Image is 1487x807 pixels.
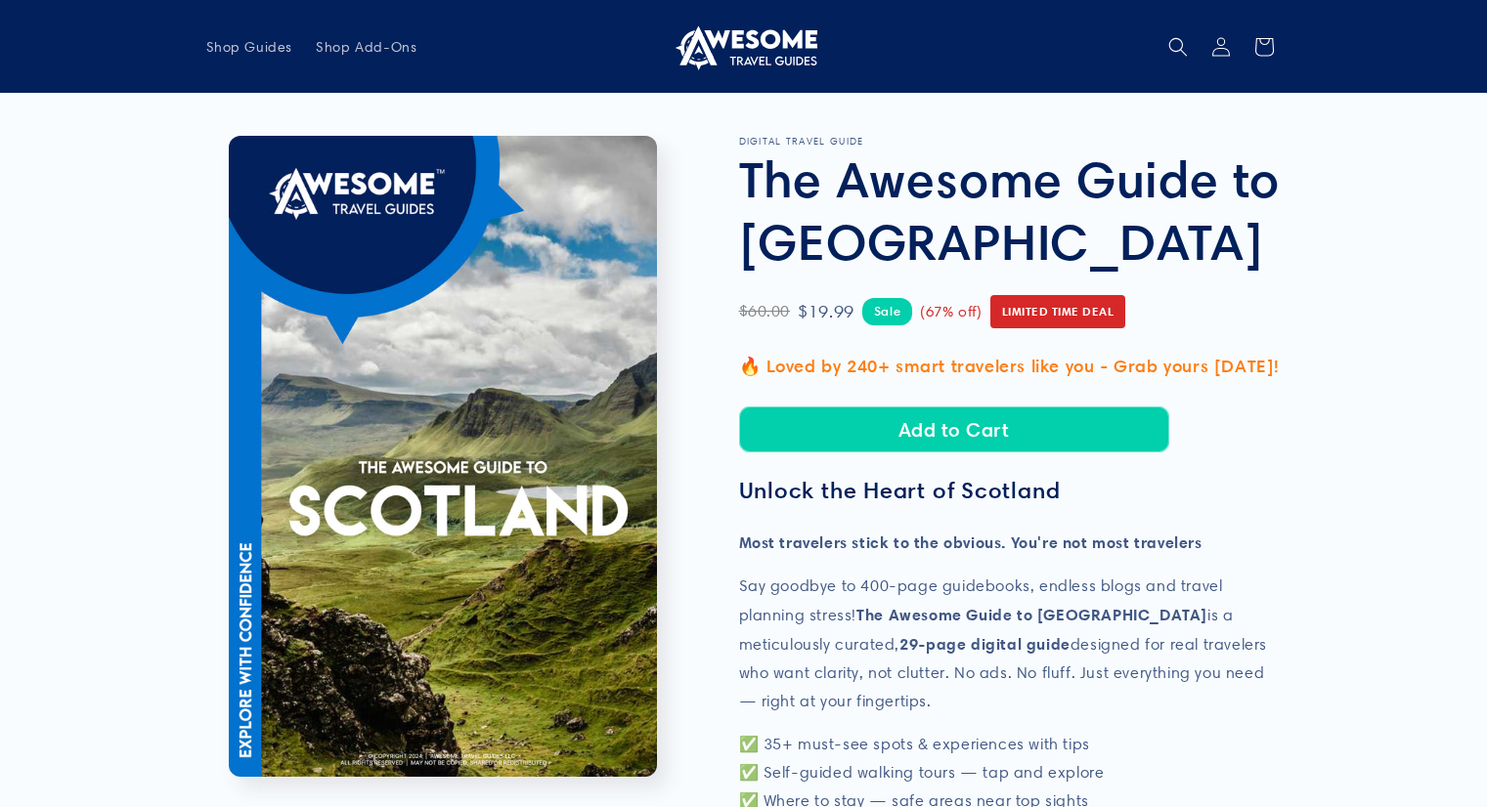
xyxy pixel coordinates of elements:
span: $60.00 [739,298,791,326]
strong: 29-page digital guide [899,634,1071,654]
span: Shop Guides [206,38,293,56]
a: Shop Add-Ons [304,26,428,67]
h1: The Awesome Guide to [GEOGRAPHIC_DATA] [739,148,1282,273]
span: Sale [862,298,912,324]
span: (67% off) [920,299,982,325]
p: 🔥 Loved by 240+ smart travelers like you - Grab yours [DATE]! [739,351,1282,382]
h3: Unlock the Heart of Scotland [739,477,1282,505]
a: Awesome Travel Guides [663,16,824,77]
img: Awesome Travel Guides [671,23,817,70]
p: Say goodbye to 400-page guidebooks, endless blogs and travel planning stress! is a meticulously c... [739,573,1282,715]
button: Add to Cart [739,406,1169,452]
strong: Most travelers stick to the obvious. You're not most travelers [739,532,1203,552]
summary: Search [1157,25,1200,68]
a: Shop Guides [195,26,305,67]
span: $19.99 [798,296,854,327]
strong: The Awesome Guide to [GEOGRAPHIC_DATA] [856,605,1207,624]
span: Shop Add-Ons [316,38,416,56]
p: DIGITAL TRAVEL GUIDE [739,136,1282,148]
span: Limited Time Deal [990,295,1126,328]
